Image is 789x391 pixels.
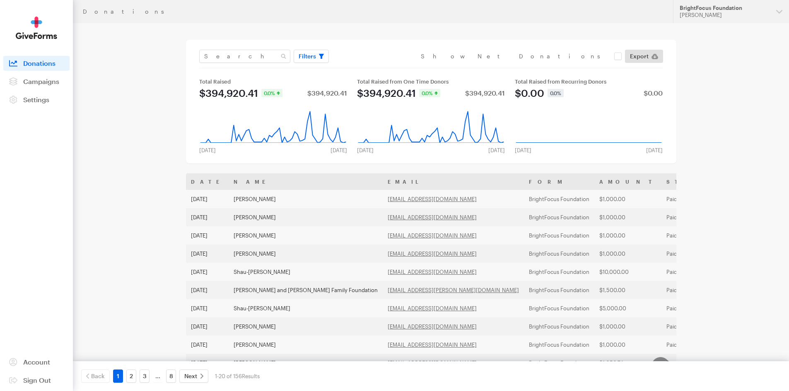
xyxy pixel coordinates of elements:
[661,336,722,354] td: Paid
[594,245,661,263] td: $1,000.00
[186,173,229,190] th: Date
[23,96,49,103] span: Settings
[641,147,668,154] div: [DATE]
[661,226,722,245] td: Paid
[299,51,316,61] span: Filters
[229,226,383,245] td: [PERSON_NAME]
[199,50,290,63] input: Search Name & Email
[229,281,383,299] td: [PERSON_NAME] and [PERSON_NAME] Family Foundation
[388,232,477,239] a: [EMAIL_ADDRESS][DOMAIN_NAME]
[215,369,260,383] div: 1-20 of 156
[229,336,383,354] td: [PERSON_NAME]
[661,245,722,263] td: Paid
[326,147,352,154] div: [DATE]
[186,281,229,299] td: [DATE]
[644,90,663,96] div: $0.00
[515,88,544,98] div: $0.00
[186,336,229,354] td: [DATE]
[524,208,594,226] td: BrightFocus Foundation
[186,299,229,317] td: [DATE]
[166,369,176,383] a: 8
[661,190,722,208] td: Paid
[510,147,536,154] div: [DATE]
[229,245,383,263] td: [PERSON_NAME]
[594,226,661,245] td: $1,000.00
[524,245,594,263] td: BrightFocus Foundation
[307,90,347,96] div: $394,920.41
[661,281,722,299] td: Paid
[242,373,260,379] span: Results
[229,299,383,317] td: Shau-[PERSON_NAME]
[661,317,722,336] td: Paid
[680,5,770,12] div: BrightFocus Foundation
[388,214,477,221] a: [EMAIL_ADDRESS][DOMAIN_NAME]
[594,173,661,190] th: Amount
[594,354,661,372] td: $1,050.74
[229,354,383,372] td: [PERSON_NAME]
[594,281,661,299] td: $1,500.00
[594,299,661,317] td: $5,000.00
[229,190,383,208] td: [PERSON_NAME]
[357,88,416,98] div: $394,920.41
[524,173,594,190] th: Form
[3,355,70,369] a: Account
[383,173,524,190] th: Email
[186,208,229,226] td: [DATE]
[661,208,722,226] td: Paid
[23,358,50,366] span: Account
[524,226,594,245] td: BrightFocus Foundation
[388,196,477,202] a: [EMAIL_ADDRESS][DOMAIN_NAME]
[524,263,594,281] td: BrightFocus Foundation
[465,90,505,96] div: $394,920.41
[3,56,70,71] a: Donations
[199,78,347,85] div: Total Raised
[23,59,55,67] span: Donations
[524,317,594,336] td: BrightFocus Foundation
[199,88,258,98] div: $394,920.41
[140,369,150,383] a: 3
[186,354,229,372] td: [DATE]
[3,92,70,107] a: Settings
[184,371,197,381] span: Next
[548,89,564,97] div: 0.0%
[23,77,59,85] span: Campaigns
[661,354,722,372] td: Paid
[23,376,51,384] span: Sign Out
[594,336,661,354] td: $1,000.00
[483,147,510,154] div: [DATE]
[229,317,383,336] td: [PERSON_NAME]
[524,190,594,208] td: BrightFocus Foundation
[186,317,229,336] td: [DATE]
[594,208,661,226] td: $1,000.00
[294,50,329,63] button: Filters
[388,323,477,330] a: [EMAIL_ADDRESS][DOMAIN_NAME]
[594,317,661,336] td: $1,000.00
[661,299,722,317] td: Paid
[126,369,136,383] a: 2
[419,89,440,97] div: 0.0%
[357,78,505,85] div: Total Raised from One Time Donors
[388,305,477,312] a: [EMAIL_ADDRESS][DOMAIN_NAME]
[352,147,379,154] div: [DATE]
[625,50,663,63] a: Export
[524,299,594,317] td: BrightFocus Foundation
[680,12,770,19] div: [PERSON_NAME]
[261,89,282,97] div: 0.0%
[186,263,229,281] td: [DATE]
[186,226,229,245] td: [DATE]
[388,360,477,366] a: [EMAIL_ADDRESS][DOMAIN_NAME]
[186,190,229,208] td: [DATE]
[388,287,519,293] a: [EMAIL_ADDRESS][PERSON_NAME][DOMAIN_NAME]
[16,17,57,39] img: GiveForms
[229,173,383,190] th: Name
[3,74,70,89] a: Campaigns
[594,263,661,281] td: $10,000.00
[524,336,594,354] td: BrightFocus Foundation
[229,208,383,226] td: [PERSON_NAME]
[524,354,594,372] td: BrightFocus Foundation
[594,190,661,208] td: $1,000.00
[661,263,722,281] td: Paid
[3,373,70,388] a: Sign Out
[388,341,477,348] a: [EMAIL_ADDRESS][DOMAIN_NAME]
[229,263,383,281] td: Shau-[PERSON_NAME]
